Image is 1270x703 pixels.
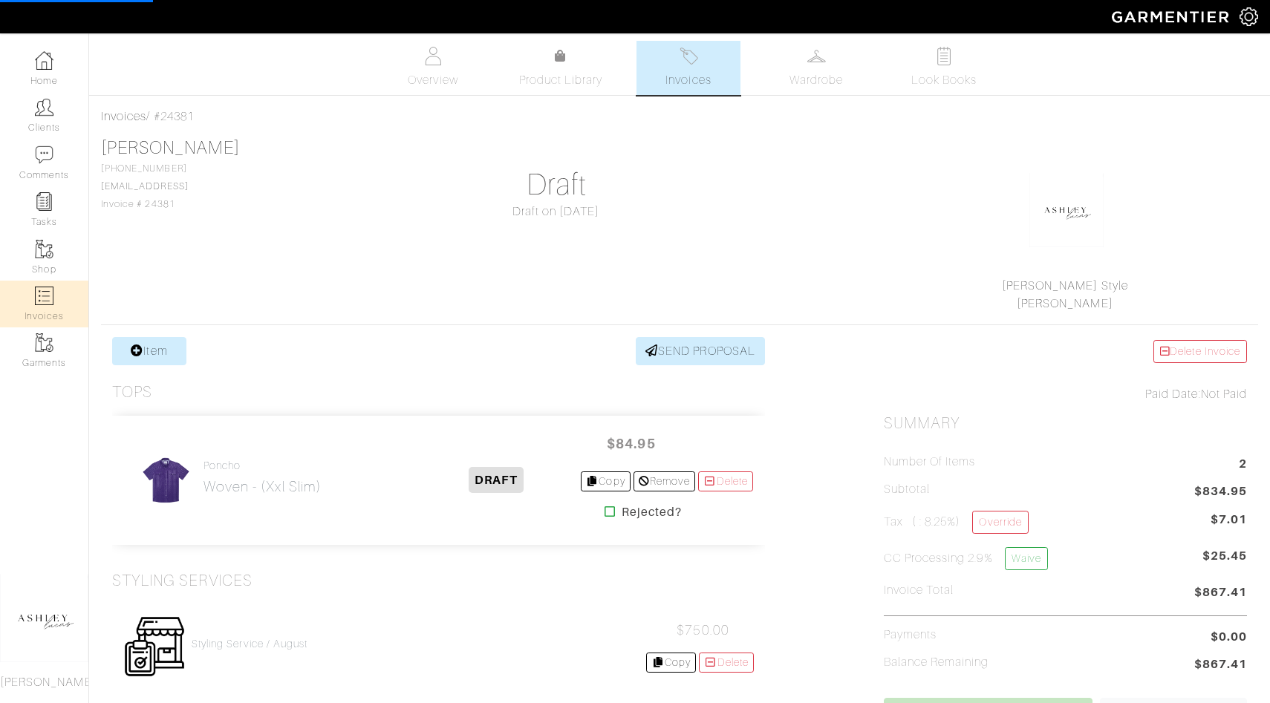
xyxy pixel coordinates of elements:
[699,653,754,673] a: Delete
[1240,7,1258,26] img: gear-icon-white-bd11855cb880d31180b6d7d6211b90ccbf57a29d726f0c71d8c61bd08dd39cc2.png
[1194,583,1247,604] span: $867.41
[789,71,843,89] span: Wardrobe
[381,41,485,95] a: Overview
[135,449,198,511] img: U8PUZs3wWM9VZuucjXv663MZ
[1002,279,1128,292] a: [PERSON_NAME] Style
[408,71,457,89] span: Overview
[884,655,989,670] h5: Balance Remaining
[203,460,322,495] a: poncho Woven - (xxl slim)
[1145,388,1201,401] span: Paid Date:
[101,108,1258,125] div: / #24381
[634,471,695,491] a: Remove
[1029,173,1104,247] img: okhkJxsQsug8ErY7G9ypRsDh.png
[101,138,240,157] a: [PERSON_NAME]
[424,47,443,65] img: basicinfo-40fd8af6dae0f16599ec9e87c0ef1c0a1fdea2edbe929e3d69a839185d80c458.svg
[101,110,146,123] a: Invoices
[884,628,937,642] h5: Payments
[884,414,1247,433] h2: Summary
[1005,547,1048,570] a: Waive
[884,455,976,469] h5: Number of Items
[35,333,53,352] img: garments-icon-b7da505a4dc4fd61783c78ac3ca0ef83fa9d6f193b1c9dc38574b1d14d53ca28.png
[581,471,631,491] a: Copy
[636,41,740,95] a: Invoices
[35,287,53,305] img: orders-icon-0abe47150d42831381b5fb84f609e132dff9fe21cb692f30cb5eec754e2cba89.png
[112,383,152,402] h3: Tops
[112,572,253,590] h3: Styling Services
[35,145,53,164] img: comment-icon-a0a6a9ef722e966f86d9cbdc48e553b5cf19dbc54f86b18d962a5391bc8f6eb6.png
[35,240,53,258] img: garments-icon-b7da505a4dc4fd61783c78ac3ca0ef83fa9d6f193b1c9dc38574b1d14d53ca28.png
[203,478,322,495] h2: Woven - (xxl slim)
[35,51,53,70] img: dashboard-icon-dbcd8f5a0b271acd01030246c82b418ddd0df26cd7fceb0bd07c9910d44c42f6.png
[1153,340,1247,363] a: Delete Invoice
[519,71,603,89] span: Product Library
[911,71,977,89] span: Look Books
[677,623,729,638] span: $750.00
[972,511,1028,534] a: Override
[1211,628,1247,646] span: $0.00
[203,460,322,472] h4: poncho
[1194,483,1247,503] span: $834.95
[1211,511,1247,529] span: $7.01
[764,41,868,95] a: Wardrobe
[123,615,186,678] img: Womens_Service-b2905c8a555b134d70f80a63ccd9711e5cb40bac1cff00c12a43f244cd2c1cd3.png
[587,428,676,460] span: $84.95
[101,163,189,209] span: [PHONE_NUMBER] Invoice # 24381
[892,41,996,95] a: Look Books
[884,583,954,598] h5: Invoice Total
[807,47,826,65] img: wardrobe-487a4870c1b7c33e795ec22d11cfc2ed9d08956e64fb3008fe2437562e282088.svg
[1104,4,1240,30] img: garmentier-logo-header-white-b43fb05a5012e4ada735d5af1a66efaba907eab6374d6393d1fbf88cb4ef424d.png
[1194,655,1247,676] span: $867.41
[509,48,613,89] a: Product Library
[101,181,189,192] a: [EMAIL_ADDRESS]
[622,503,682,521] strong: Rejected?
[884,483,930,497] h5: Subtotal
[35,192,53,211] img: reminder-icon-8004d30b9f0a5d33ae49ab947aed9ed385cf756f9e5892f1edd6e32f2345188e.png
[884,547,1048,570] h5: CC Processing 2.9%
[636,337,765,365] a: SEND PROPOSAL
[1202,547,1247,576] span: $25.45
[680,47,698,65] img: orders-27d20c2124de7fd6de4e0e44c1d41de31381a507db9b33961299e4e07d508b8c.svg
[192,638,307,650] a: Styling Service / August
[374,167,737,203] h1: Draft
[112,337,186,365] a: Item
[884,511,1029,534] h5: Tax ( : 8.25%)
[1017,297,1113,310] a: [PERSON_NAME]
[1239,455,1247,475] span: 2
[469,467,523,493] span: DRAFT
[935,47,954,65] img: todo-9ac3debb85659649dc8f770b8b6100bb5dab4b48dedcbae339e5042a72dfd3cc.svg
[665,71,711,89] span: Invoices
[374,203,737,220] div: Draft on [DATE]
[35,98,53,117] img: clients-icon-6bae9207a08558b7cb47a8932f037763ab4055f8c8b6bfacd5dc20c3e0201464.png
[646,653,696,673] a: Copy
[884,385,1247,403] div: Not Paid
[698,471,753,491] a: Delete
